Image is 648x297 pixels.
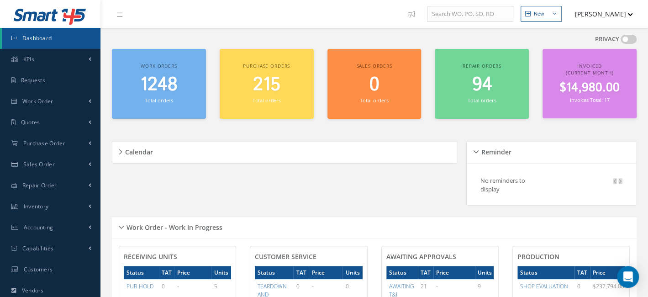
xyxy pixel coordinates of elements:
[23,160,55,168] span: Sales Order
[472,72,492,98] span: 94
[22,34,52,42] span: Dashboard
[311,282,313,290] span: -
[2,28,100,49] a: Dashboard
[386,253,494,261] h4: AWAITING APPROVALS
[145,97,173,104] small: Total orders
[211,266,231,279] th: Units
[520,282,568,290] a: SHOP EVALUATION
[463,63,501,69] span: Repair orders
[574,266,590,279] th: TAT
[342,266,362,279] th: Units
[24,202,49,210] span: Inventory
[124,253,231,261] h4: RECEIVING UNITS
[559,79,620,97] span: $14,980.00
[436,282,438,290] span: -
[517,253,625,261] h4: PRODUCTION
[174,266,211,279] th: Price
[435,49,529,119] a: Repair orders 94 Total orders
[480,176,525,194] p: No reminders to display
[159,279,174,293] td: 0
[418,266,433,279] th: TAT
[112,49,206,119] a: Work orders 1248 Total orders
[517,266,574,279] th: Status
[574,279,590,293] td: 0
[177,282,179,290] span: -
[595,35,619,44] label: PRIVACY
[124,266,159,279] th: Status
[577,63,602,69] span: Invoiced
[475,266,495,279] th: Units
[255,253,362,261] h4: CUSTOMER SERVICE
[22,181,57,189] span: Repair Order
[243,63,290,69] span: Purchase orders
[124,221,222,232] h5: Work Order - Work In Progress
[23,55,34,63] span: KPIs
[369,72,379,98] span: 0
[23,139,65,147] span: Purchase Order
[356,63,392,69] span: Sales orders
[141,63,177,69] span: Work orders
[543,49,637,118] a: Invoiced (Current Month) $14,980.00 Invoices Total: 17
[21,76,45,84] span: Requests
[617,266,639,288] div: Open Intercom Messenger
[253,72,280,98] span: 215
[590,266,627,279] th: Price
[253,97,281,104] small: Total orders
[293,266,309,279] th: TAT
[211,279,231,293] td: 5
[24,265,53,273] span: Customers
[24,223,53,231] span: Accounting
[220,49,314,119] a: Purchase orders 215 Total orders
[534,10,544,18] div: New
[427,6,513,22] input: Search WO, PO, SO, RO
[126,282,153,290] a: PUB HOLD
[255,266,293,279] th: Status
[386,266,418,279] th: Status
[360,97,388,104] small: Total orders
[21,118,40,126] span: Quotes
[433,266,475,279] th: Price
[22,286,44,294] span: Vendors
[593,282,624,290] span: $237,794.00
[566,69,614,76] span: (Current Month)
[122,145,153,156] h5: Calendar
[159,266,174,279] th: TAT
[22,244,54,252] span: Capabilities
[570,96,609,103] small: Invoices Total: 17
[479,145,511,156] h5: Reminder
[468,97,496,104] small: Total orders
[566,5,633,23] button: [PERSON_NAME]
[22,97,53,105] span: Work Order
[521,6,562,22] button: New
[309,266,342,279] th: Price
[327,49,421,119] a: Sales orders 0 Total orders
[140,72,178,98] span: 1248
